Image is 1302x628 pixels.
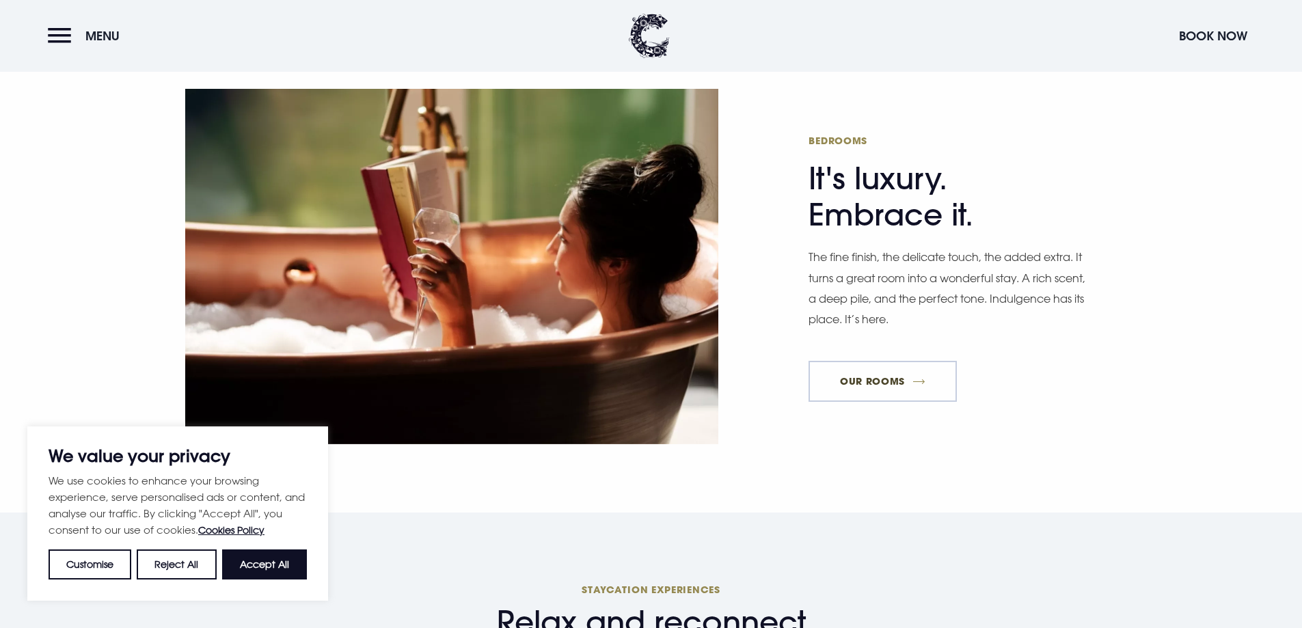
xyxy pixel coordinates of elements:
a: Our Rooms [809,361,956,402]
span: Bedrooms [809,134,1075,147]
button: Book Now [1172,21,1254,51]
button: Accept All [222,549,307,579]
h2: It's luxury. Embrace it. [809,134,1075,233]
button: Menu [48,21,126,51]
button: Customise [49,549,131,579]
button: Reject All [137,549,216,579]
span: Menu [85,28,120,44]
img: Clandeboye Lodge [629,14,670,58]
p: We use cookies to enhance your browsing experience, serve personalised ads or content, and analys... [49,472,307,538]
p: We value your privacy [49,448,307,464]
div: We value your privacy [27,426,328,601]
p: The fine finish, the delicate touch, the added extra. It turns a great room into a wonderful stay... [809,247,1089,330]
span: Staycation experiences [184,583,1119,596]
img: Clandeboye Lodge Hotel in Northern Ireland [185,89,718,444]
a: Cookies Policy [198,524,265,536]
